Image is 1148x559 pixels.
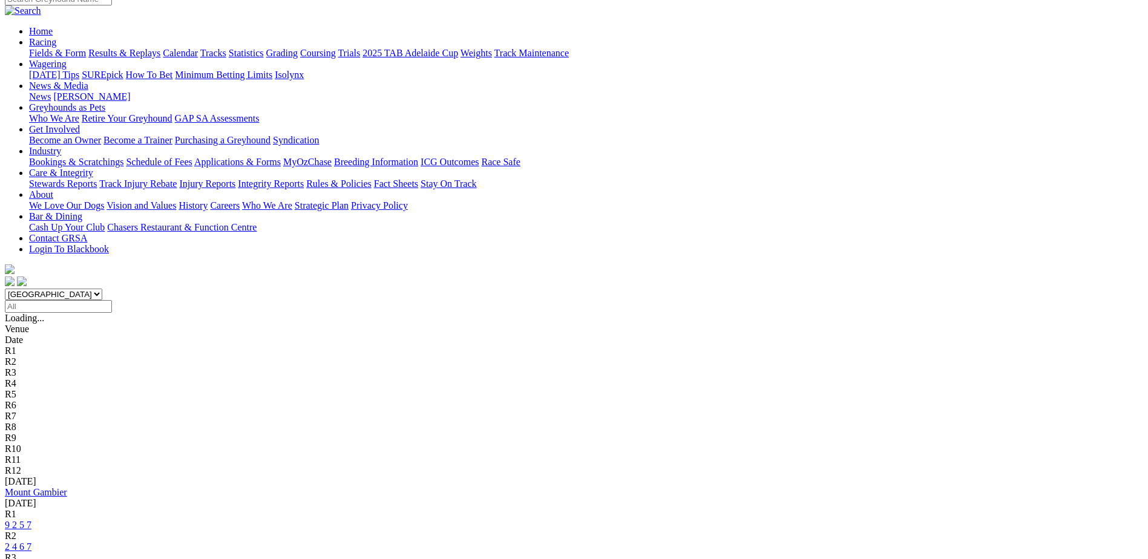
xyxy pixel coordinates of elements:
a: Login To Blackbook [29,244,109,254]
div: R8 [5,422,1143,433]
a: History [179,200,208,211]
a: Care & Integrity [29,168,93,178]
a: Tracks [200,48,226,58]
a: Industry [29,146,61,156]
a: ICG Outcomes [421,157,479,167]
div: R7 [5,411,1143,422]
div: R12 [5,465,1143,476]
div: Racing [29,48,1143,59]
a: [PERSON_NAME] [53,91,130,102]
a: Careers [210,200,240,211]
a: Breeding Information [334,157,418,167]
a: News [29,91,51,102]
div: R4 [5,378,1143,389]
a: Minimum Betting Limits [175,70,272,80]
a: Rules & Policies [306,178,372,189]
a: Trials [338,48,360,58]
div: Industry [29,157,1143,168]
a: Grading [266,48,298,58]
img: facebook.svg [5,276,15,286]
a: Schedule of Fees [126,157,192,167]
a: Statistics [229,48,264,58]
a: Weights [461,48,492,58]
a: Fields & Form [29,48,86,58]
a: Results & Replays [88,48,160,58]
a: 9 2 5 7 [5,520,31,530]
a: SUREpick [82,70,123,80]
a: Cash Up Your Club [29,222,105,232]
a: About [29,189,53,200]
div: News & Media [29,91,1143,102]
a: Greyhounds as Pets [29,102,105,113]
a: Stay On Track [421,178,476,189]
a: Injury Reports [179,178,235,189]
a: Race Safe [481,157,520,167]
div: Wagering [29,70,1143,80]
div: [DATE] [5,476,1143,487]
div: Care & Integrity [29,178,1143,189]
a: Contact GRSA [29,233,87,243]
a: Syndication [273,135,319,145]
a: MyOzChase [283,157,332,167]
a: Chasers Restaurant & Function Centre [107,222,257,232]
span: Loading... [5,313,44,323]
a: We Love Our Dogs [29,200,104,211]
div: Venue [5,324,1143,335]
div: R1 [5,345,1143,356]
img: Search [5,5,41,16]
a: Bookings & Scratchings [29,157,123,167]
a: Calendar [163,48,198,58]
a: Track Maintenance [494,48,569,58]
a: Retire Your Greyhound [82,113,172,123]
a: Bar & Dining [29,211,82,221]
div: R3 [5,367,1143,378]
div: Date [5,335,1143,345]
a: News & Media [29,80,88,91]
div: Greyhounds as Pets [29,113,1143,124]
div: About [29,200,1143,211]
a: Get Involved [29,124,80,134]
div: R2 [5,531,1143,541]
a: GAP SA Assessments [175,113,260,123]
a: How To Bet [126,70,173,80]
div: Bar & Dining [29,222,1143,233]
div: R6 [5,400,1143,411]
a: Mount Gambier [5,487,67,497]
div: R1 [5,509,1143,520]
div: R9 [5,433,1143,443]
a: Racing [29,37,56,47]
a: 2025 TAB Adelaide Cup [362,48,458,58]
a: Become an Owner [29,135,101,145]
div: Get Involved [29,135,1143,146]
div: R10 [5,443,1143,454]
a: Become a Trainer [103,135,172,145]
img: logo-grsa-white.png [5,264,15,274]
a: Purchasing a Greyhound [175,135,271,145]
a: Applications & Forms [194,157,281,167]
a: Wagering [29,59,67,69]
a: Who We Are [29,113,79,123]
a: [DATE] Tips [29,70,79,80]
div: R2 [5,356,1143,367]
a: Track Injury Rebate [99,178,177,189]
a: 2 4 6 7 [5,541,31,552]
div: [DATE] [5,498,1143,509]
a: Strategic Plan [295,200,349,211]
a: Fact Sheets [374,178,418,189]
a: Who We Are [242,200,292,211]
a: Isolynx [275,70,304,80]
a: Vision and Values [107,200,176,211]
div: R5 [5,389,1143,400]
img: twitter.svg [17,276,27,286]
a: Integrity Reports [238,178,304,189]
div: R11 [5,454,1143,465]
a: Stewards Reports [29,178,97,189]
a: Privacy Policy [351,200,408,211]
a: Home [29,26,53,36]
input: Select date [5,300,112,313]
a: Coursing [300,48,336,58]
